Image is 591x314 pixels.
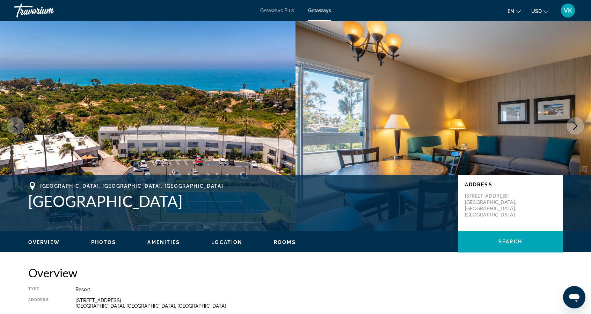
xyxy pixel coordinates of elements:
button: Photos [91,239,116,245]
span: [GEOGRAPHIC_DATA], [GEOGRAPHIC_DATA], [GEOGRAPHIC_DATA] [40,183,223,189]
button: Amenities [147,239,180,245]
p: Address [465,182,556,187]
span: VK [564,7,572,14]
iframe: Button to launch messaging window [563,286,585,308]
span: Search [498,239,522,244]
button: Overview [28,239,60,245]
button: Previous image [7,117,24,135]
div: Resort [75,287,563,292]
a: Getaways [308,8,331,13]
div: Address [28,298,58,309]
button: Change language [508,6,521,16]
button: Location [211,239,242,245]
h1: [GEOGRAPHIC_DATA] [28,192,451,210]
p: [STREET_ADDRESS] [GEOGRAPHIC_DATA], [GEOGRAPHIC_DATA], [GEOGRAPHIC_DATA] [465,193,521,218]
button: Rooms [274,239,296,245]
a: Getaways Plus [260,8,294,13]
span: en [508,8,514,14]
span: USD [531,8,542,14]
button: Next image [567,117,584,135]
h2: Overview [28,266,563,280]
a: Travorium [14,1,84,20]
div: [STREET_ADDRESS] [GEOGRAPHIC_DATA], [GEOGRAPHIC_DATA], [GEOGRAPHIC_DATA] [75,298,563,309]
button: Search [458,231,563,252]
div: Type [28,287,58,292]
button: Change currency [531,6,548,16]
button: User Menu [559,3,577,18]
